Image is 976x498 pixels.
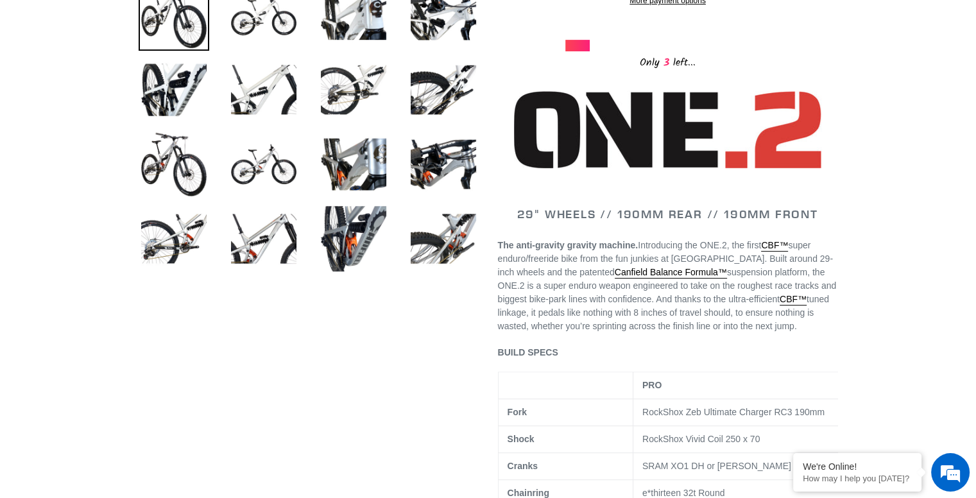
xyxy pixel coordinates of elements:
td: RockShox Zeb Ultimate Charger RC3 190mm [633,399,850,426]
span: BUILD SPECS [498,347,558,357]
b: Chainring [508,488,549,498]
span: suspension platform, the ONE.2 is a super enduro weapon engineered to take on the roughest race t... [498,267,837,304]
img: Load image into Gallery viewer, ONE.2 Super Enduro - Complete Bike [139,129,209,200]
div: We're Online! [803,461,912,472]
div: Only left... [565,51,771,71]
span: SRAM XO1 DH or [PERSON_NAME] Cranks [642,461,822,471]
span: e*thirteen 32t Round [642,488,724,498]
img: Load image into Gallery viewer, ONE.2 Super Enduro - Complete Bike [139,55,209,125]
img: Load image into Gallery viewer, ONE.2 Super Enduro - Complete Bike [408,55,479,125]
b: Cranks [508,461,538,471]
img: Load image into Gallery viewer, ONE.2 Super Enduro - Complete Bike [318,129,389,200]
a: CBF™ [780,294,807,305]
div: Chat with us now [86,72,235,89]
strong: The anti-gravity gravity machine. [498,240,638,250]
img: Load image into Gallery viewer, ONE.2 Super Enduro - Complete Bike [318,55,389,125]
a: CBF™ [761,240,788,252]
span: super enduro/freeride bike from the fun junkies at [GEOGRAPHIC_DATA]. Built around 29-inch wheels... [498,240,833,277]
img: Load image into Gallery viewer, ONE.2 Super Enduro - Complete Bike [408,129,479,200]
span: We're online! [74,162,177,291]
img: Load image into Gallery viewer, ONE.2 Super Enduro - Complete Bike [318,203,389,274]
img: Load image into Gallery viewer, ONE.2 Super Enduro - Complete Bike [139,203,209,274]
div: Minimize live chat window [210,6,241,37]
strong: PRO [642,380,662,390]
span: 3 [660,55,673,71]
div: Navigation go back [14,71,33,90]
p: RockShox Vivid Coil 250 x 70 [642,433,841,446]
span: Introducing the ONE.2, the first [638,240,761,250]
span: 29" WHEELS // 190MM REAR // 190MM FRONT [517,207,818,221]
img: Load image into Gallery viewer, ONE.2 Super Enduro - Complete Bike [408,203,479,274]
img: Load image into Gallery viewer, ONE.2 Super Enduro - Complete Bike [228,129,299,200]
span: tuned linkage, it pedals like nothing with 8 inches of travel should, to ensure nothing is wasted... [498,294,830,331]
img: d_696896380_company_1647369064580_696896380 [41,64,73,96]
b: Fork [508,407,527,417]
img: Load image into Gallery viewer, ONE.2 Super Enduro - Complete Bike [228,203,299,274]
p: How may I help you today? [803,474,912,483]
textarea: Type your message and hit 'Enter' [6,350,244,395]
b: Shock [508,434,535,444]
a: Canfield Balance Formula™ [615,267,727,279]
img: Load image into Gallery viewer, ONE.2 Super Enduro - Complete Bike [228,55,299,125]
